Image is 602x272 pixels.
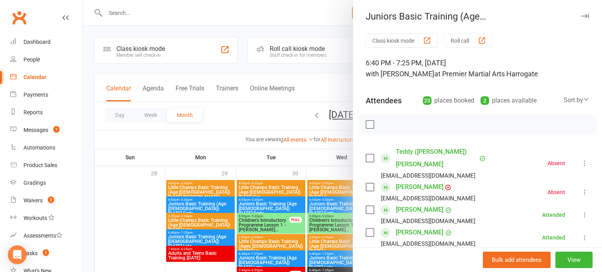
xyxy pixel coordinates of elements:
a: People [10,51,83,68]
button: Roll call [444,33,493,48]
div: Tasks [24,250,38,256]
div: Workouts [24,215,47,221]
a: Reports [10,104,83,121]
a: Waivers 2 [10,192,83,209]
a: Messages 1 [10,121,83,139]
span: 1 [43,249,49,256]
div: Dashboard [24,39,51,45]
div: Reports [24,109,43,115]
a: [PERSON_NAME] [396,204,443,216]
span: with [PERSON_NAME] [366,70,434,78]
div: [EMAIL_ADDRESS][DOMAIN_NAME] [381,216,475,226]
span: 1 [53,126,60,133]
div: 6:40 PM - 7:25 PM, [DATE] [366,58,589,79]
div: 23 [423,96,432,105]
span: at Premier Martial Arts Harrogate [434,70,538,78]
div: Automations [24,144,55,151]
div: Calendar [24,74,46,80]
div: Gradings [24,180,46,186]
a: Gradings [10,174,83,192]
a: Dashboard [10,33,83,51]
div: [EMAIL_ADDRESS][DOMAIN_NAME] [381,193,475,204]
a: Teddy ([PERSON_NAME]) [PERSON_NAME] [396,146,477,171]
div: Payments [24,92,48,98]
div: [EMAIL_ADDRESS][DOMAIN_NAME] [381,239,475,249]
a: Calendar [10,68,83,86]
a: [PERSON_NAME] [396,181,443,193]
div: Attendees [366,95,402,106]
div: Juniors Basic Training (Age [DEMOGRAPHIC_DATA]) [DATE] Late [353,11,602,22]
button: Class kiosk mode [366,33,438,48]
button: Bulk add attendees [483,252,551,268]
a: [PERSON_NAME] [396,226,443,239]
div: People [24,56,40,63]
div: places available [481,95,537,106]
div: Waivers [24,197,43,204]
a: Payments [10,86,83,104]
a: Assessments [10,227,83,245]
div: Assessments [24,232,62,239]
div: Absent [548,160,565,166]
div: places booked [423,95,474,106]
div: Attended [542,235,565,240]
div: Absent [548,189,565,195]
button: View [555,252,593,268]
a: Tasks 1 [10,245,83,262]
div: 2 [481,96,489,105]
div: Open Intercom Messenger [8,245,27,264]
div: Product Sales [24,162,57,168]
a: Clubworx [9,8,29,27]
div: [EMAIL_ADDRESS][DOMAIN_NAME] [381,171,475,181]
a: Automations [10,139,83,157]
div: Sort by [564,95,589,105]
span: 2 [48,196,54,203]
a: Workouts [10,209,83,227]
a: Product Sales [10,157,83,174]
div: Messages [24,127,48,133]
div: Attended [542,212,565,218]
